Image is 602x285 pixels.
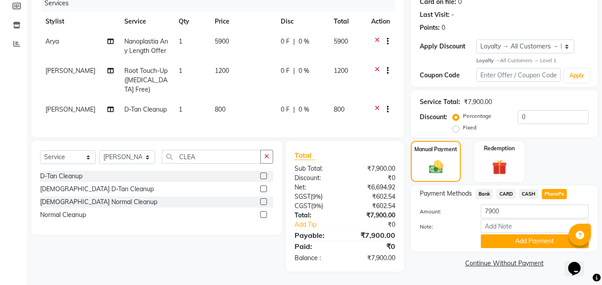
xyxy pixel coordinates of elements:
span: 0 % [299,37,309,46]
img: _gift.svg [487,158,512,176]
div: ₹0 [355,220,402,229]
th: Total [328,12,366,32]
div: ( ) [288,201,345,211]
div: - [451,10,454,20]
div: ₹602.54 [345,201,402,211]
div: ( ) [288,192,345,201]
span: 9% [313,202,321,209]
span: 0 % [299,105,309,114]
a: Continue Without Payment [413,259,596,268]
div: Service Total: [420,97,460,107]
div: Discount: [288,173,345,183]
div: ₹0 [345,241,402,252]
div: Last Visit: [420,10,450,20]
div: ₹7,900.00 [345,211,402,220]
span: PhonePe [542,189,567,199]
span: 9% [312,193,321,200]
span: CGST [295,202,311,210]
span: 1 [179,105,182,113]
span: 0 % [299,66,309,76]
div: ₹7,900.00 [345,164,402,173]
div: ₹0 [345,173,402,183]
span: SGST [295,193,311,201]
div: Coupon Code [420,71,476,80]
span: 1 [179,67,182,75]
span: 0 F [281,105,290,114]
span: Root Touch-Up ([MEDICAL_DATA] Free) [124,67,168,93]
div: ₹6,694.92 [345,183,402,192]
span: 5900 [215,37,229,45]
div: Payable: [288,230,345,241]
div: Apply Discount [420,42,476,51]
div: ₹7,900.00 [345,230,402,241]
input: Search or Scan [162,150,261,164]
div: Paid: [288,241,345,252]
span: 800 [334,105,344,113]
button: Apply [564,69,590,82]
div: Total: [288,211,345,220]
span: | [293,105,295,114]
span: | [293,66,295,76]
span: Nanoplastia Any Length Offer [124,37,168,55]
th: Disc [275,12,328,32]
span: D-Tan Cleanup [124,105,167,113]
button: Add Payment [481,234,589,248]
div: Normal Cleanup [40,210,86,220]
div: [DEMOGRAPHIC_DATA] Normal Cleanup [40,197,157,207]
div: ₹7,900.00 [464,97,492,107]
div: Balance : [288,253,345,263]
span: 1 [179,37,182,45]
div: D-Tan Cleanup [40,172,82,181]
span: CARD [496,189,516,199]
label: Manual Payment [414,145,457,153]
div: Net: [288,183,345,192]
div: Points: [420,23,440,32]
span: CASH [519,189,538,199]
iframe: chat widget [565,249,593,276]
span: 0 F [281,66,290,76]
label: Amount: [413,208,474,216]
span: Payment Methods [420,189,472,198]
label: Note: [413,223,474,231]
div: 0 [442,23,445,32]
strong: Loyalty → [476,57,500,64]
th: Service [119,12,173,32]
span: Bank [475,189,493,199]
div: Sub Total: [288,164,345,173]
span: 5900 [334,37,348,45]
label: Redemption [484,145,515,153]
input: Amount [481,205,589,218]
span: | [293,37,295,46]
span: Arya [45,37,59,45]
span: [PERSON_NAME] [45,67,95,75]
div: Discount: [420,112,447,122]
div: [DEMOGRAPHIC_DATA] D-Tan Cleanup [40,185,154,194]
a: Add Tip [288,220,354,229]
label: Fixed [463,124,476,132]
span: Total [295,151,315,160]
span: 800 [215,105,225,113]
span: 0 F [281,37,290,46]
th: Stylist [40,12,119,32]
span: 1200 [334,67,348,75]
img: _cash.svg [425,159,447,175]
div: ₹602.54 [345,192,402,201]
span: 1200 [215,67,229,75]
div: ₹7,900.00 [345,253,402,263]
th: Price [209,12,275,32]
th: Qty [173,12,209,32]
input: Add Note [481,219,589,233]
input: Enter Offer / Coupon Code [476,68,561,82]
span: [PERSON_NAME] [45,105,95,113]
div: All Customers → Level 1 [476,57,589,64]
th: Action [366,12,395,32]
label: Percentage [463,112,491,120]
